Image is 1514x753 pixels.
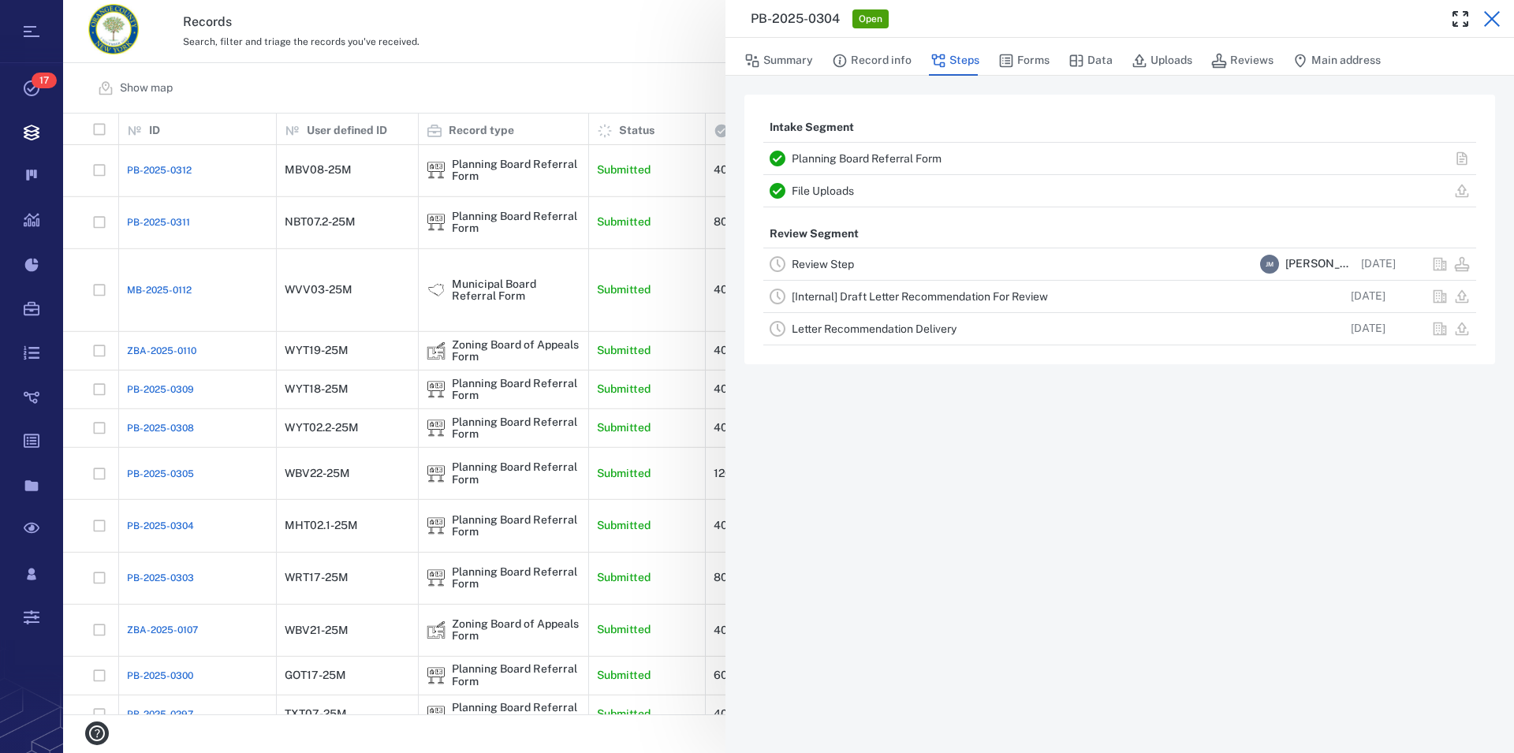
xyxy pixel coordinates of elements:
[1361,256,1396,272] p: [DATE]
[1476,3,1508,35] button: Close
[856,13,886,26] span: Open
[792,185,854,197] a: File Uploads
[1292,46,1381,76] button: Main address
[792,322,957,335] a: Letter Recommendation Delivery
[744,46,813,76] button: Summary
[763,220,865,248] p: Review Segment
[1445,3,1476,35] button: Toggle Fullscreen
[792,152,942,165] a: Planning Board Referral Form
[1068,46,1113,76] button: Data
[32,73,57,88] span: 17
[763,114,860,142] p: Intake Segment
[930,46,979,76] button: Steps
[832,46,912,76] button: Record info
[1351,321,1385,337] p: [DATE]
[998,46,1050,76] button: Forms
[751,9,840,28] h3: PB-2025-0304
[1285,256,1355,272] span: [PERSON_NAME]
[1132,46,1192,76] button: Uploads
[35,11,68,25] span: Help
[1260,255,1279,274] div: J M
[1351,289,1385,304] p: [DATE]
[1211,46,1273,76] button: Reviews
[792,258,854,270] a: Review Step
[792,290,1048,303] a: [Internal] Draft Letter Recommendation For Review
